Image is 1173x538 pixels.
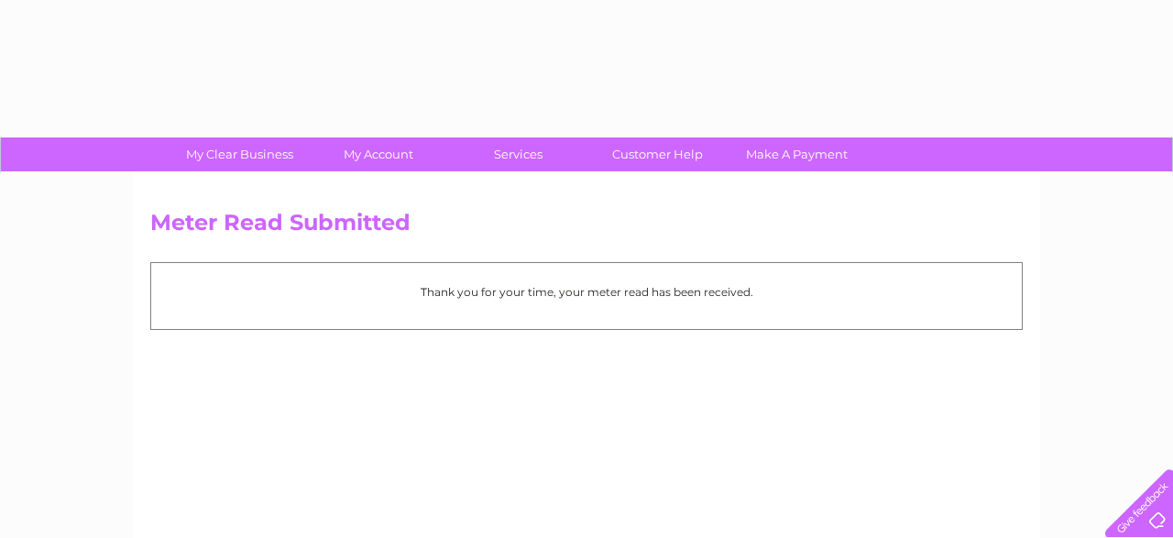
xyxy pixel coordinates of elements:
[164,137,315,171] a: My Clear Business
[582,137,733,171] a: Customer Help
[160,283,1013,301] p: Thank you for your time, your meter read has been received.
[721,137,872,171] a: Make A Payment
[150,210,1023,245] h2: Meter Read Submitted
[303,137,455,171] a: My Account
[443,137,594,171] a: Services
